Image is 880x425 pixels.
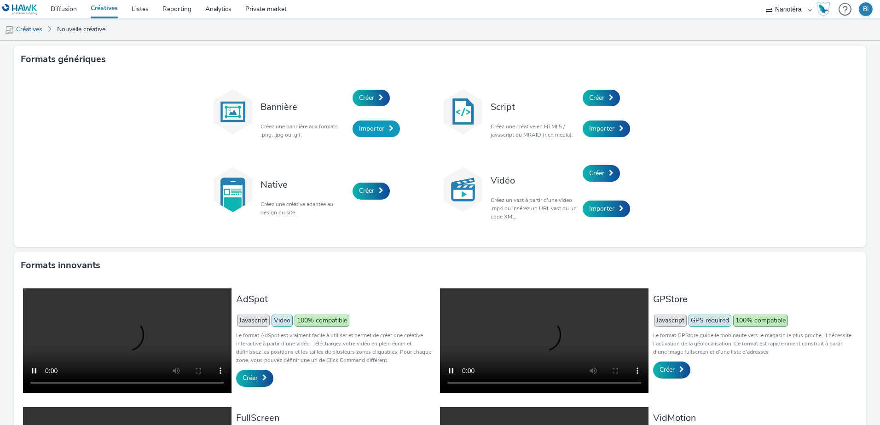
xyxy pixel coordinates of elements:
[261,200,348,217] p: Créez une créative adaptée au design du site.
[353,183,390,199] a: Créer
[21,52,106,66] h3: Formats génériques
[653,362,690,378] a: Créer
[359,186,374,195] span: Créer
[583,90,620,106] a: Créer
[261,122,348,139] p: Créez une bannière aux formats .png, .jpg ou .gif.
[261,101,348,113] h3: Bannière
[491,174,578,187] h3: Vidéo
[589,124,614,133] span: Importer
[2,4,38,15] img: undefined Logo
[654,315,687,327] span: Javascript
[816,2,834,17] a: Hawk Academy
[733,315,788,327] span: 100% compatible
[583,121,630,137] a: Importer
[237,315,270,327] span: Javascript
[589,204,614,213] span: Importer
[359,93,374,102] span: Créer
[272,315,293,327] span: Video
[583,165,620,182] a: Créer
[261,178,348,191] h3: Native
[236,293,435,305] h3: AdSpot
[359,124,384,133] span: Importer
[295,315,349,327] span: 100% compatible
[210,167,256,212] img: native.svg
[491,122,578,139] p: Créez une créative en HTML5 / javascript ou MRAID (rich media).
[660,365,675,374] span: Créer
[653,412,852,424] h3: VidMotion
[440,167,486,212] img: video.svg
[589,93,604,102] span: Créer
[353,121,400,137] a: Importer
[583,201,630,217] a: Importer
[491,101,578,113] h3: Script
[653,331,852,356] p: Le format GPStore guide le mobinaute vers le magasin le plus proche, il nécessite l’activation de...
[589,169,604,178] span: Créer
[689,315,731,327] span: GPS required
[440,89,486,135] img: code.svg
[236,331,435,364] p: Le format AdSpot est vraiment facile à utiliser et permet de créer une créative interactive à par...
[21,258,100,272] h3: Formats innovants
[243,373,258,382] span: Créer
[52,18,110,40] a: Nouvelle créative
[816,2,830,17] img: Hawk Academy
[653,293,852,305] h3: GPStore
[353,90,390,106] a: Créer
[491,196,578,221] p: Créez un vast à partir d'une video .mp4 ou insérez un URL vast ou un code XML.
[863,2,869,16] div: BI
[236,370,273,386] a: Créer
[236,412,435,424] h3: FullScreen
[210,89,256,135] img: banner.svg
[5,25,14,34] img: mobile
